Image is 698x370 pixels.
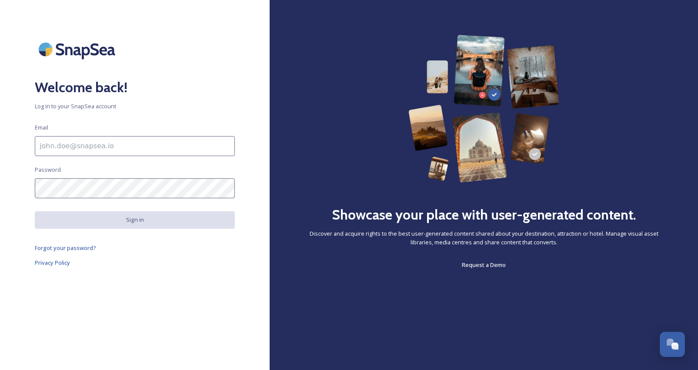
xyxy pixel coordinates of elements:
[35,211,235,228] button: Sign in
[332,204,636,225] h2: Showcase your place with user-generated content.
[35,257,235,268] a: Privacy Policy
[35,123,48,132] span: Email
[35,35,122,64] img: SnapSea Logo
[35,166,61,174] span: Password
[35,136,235,156] input: john.doe@snapsea.io
[35,244,96,252] span: Forgot your password?
[462,260,506,270] a: Request a Demo
[35,259,70,267] span: Privacy Policy
[304,230,663,246] span: Discover and acquire rights to the best user-generated content shared about your destination, att...
[462,261,506,269] span: Request a Demo
[35,77,235,98] h2: Welcome back!
[408,35,559,183] img: 63b42ca75bacad526042e722_Group%20154-p-800.png
[35,102,235,110] span: Log in to your SnapSea account
[660,332,685,357] button: Open Chat
[35,243,235,253] a: Forgot your password?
